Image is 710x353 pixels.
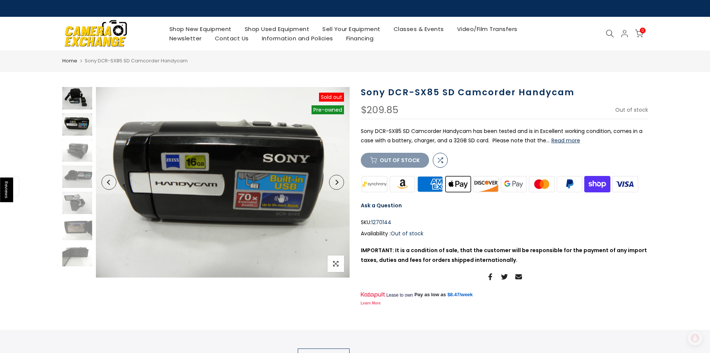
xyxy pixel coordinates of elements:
span: Pay as low as [415,291,446,298]
a: Information and Policies [255,34,340,43]
a: Classes & Events [387,24,450,34]
img: Sony DCR-SX85 SD Camcorder Handycam Video Equipment - Video Camera Sony 1270144 [62,218,92,240]
div: Availability : [361,229,648,238]
a: 0 [635,30,643,38]
img: paypal [556,175,584,193]
img: Sony DCR-SX85 SD Camcorder Handycam Video Equipment - Video Camera Sony 1270144 [62,139,92,162]
a: $8.47/week [447,291,473,298]
a: Video/Film Transfers [450,24,524,34]
span: Out of stock [391,230,423,237]
span: Sony DCR-SX85 SD Camcorder Handycam [85,57,188,64]
img: Sony DCR-SX85 SD Camcorder Handycam Video Equipment - Video Camera Sony 1270144 [62,113,92,136]
button: Read more [551,137,580,144]
span: 1270144 [371,218,391,227]
a: Sell Your Equipment [316,24,387,34]
span: 0 [640,28,645,33]
img: Sony DCR-SX85 SD Camcorder Handycam Video Equipment - Video Camera Sony 1270144 [62,192,92,214]
a: Ask a Question [361,202,402,209]
img: shopify pay [584,175,612,193]
img: Sony DCR-SX85 SD Camcorder Handycam Video Equipment - Video Camera Sony 1270144 [62,244,92,266]
img: synchrony [361,175,389,193]
a: Share on Facebook [487,272,494,281]
a: Share on Email [515,272,522,281]
img: master [528,175,556,193]
a: Contact Us [208,34,255,43]
a: Shop New Equipment [163,24,238,34]
img: apple pay [444,175,472,193]
img: Sony DCR-SX85 SD Camcorder Handycam Video Equipment - Video Camera Sony 1270144 [96,87,350,278]
img: visa [611,175,639,193]
div: $209.85 [361,105,398,115]
div: SKU: [361,218,648,227]
img: american express [416,175,444,193]
h1: Sony DCR-SX85 SD Camcorder Handycam [361,87,648,98]
a: Learn More [361,301,381,305]
a: Newsletter [163,34,208,43]
a: Financing [340,34,380,43]
img: google pay [500,175,528,193]
img: amazon payments [388,175,416,193]
a: Shop Used Equipment [238,24,316,34]
a: Share on Twitter [501,272,508,281]
span: Out of stock [615,106,648,114]
button: Next [329,175,344,190]
strong: IMPORTANT: It is a condition of sale, that the customer will be responsible for the payment of an... [361,247,647,263]
p: Sony DCR-SX85 SD Camcorder Handycam has been tested and is in Excellent working condition, comes ... [361,127,648,145]
button: Previous [101,175,116,190]
span: Lease to own [386,292,413,298]
img: Sony DCR-SX85 SD Camcorder Handycam Video Equipment - Video Camera Sony 1270144 [62,87,92,109]
a: Home [62,57,77,65]
img: Sony DCR-SX85 SD Camcorder Handycam Video Equipment - Video Camera Sony 1270144 [62,165,92,188]
img: discover [472,175,500,193]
